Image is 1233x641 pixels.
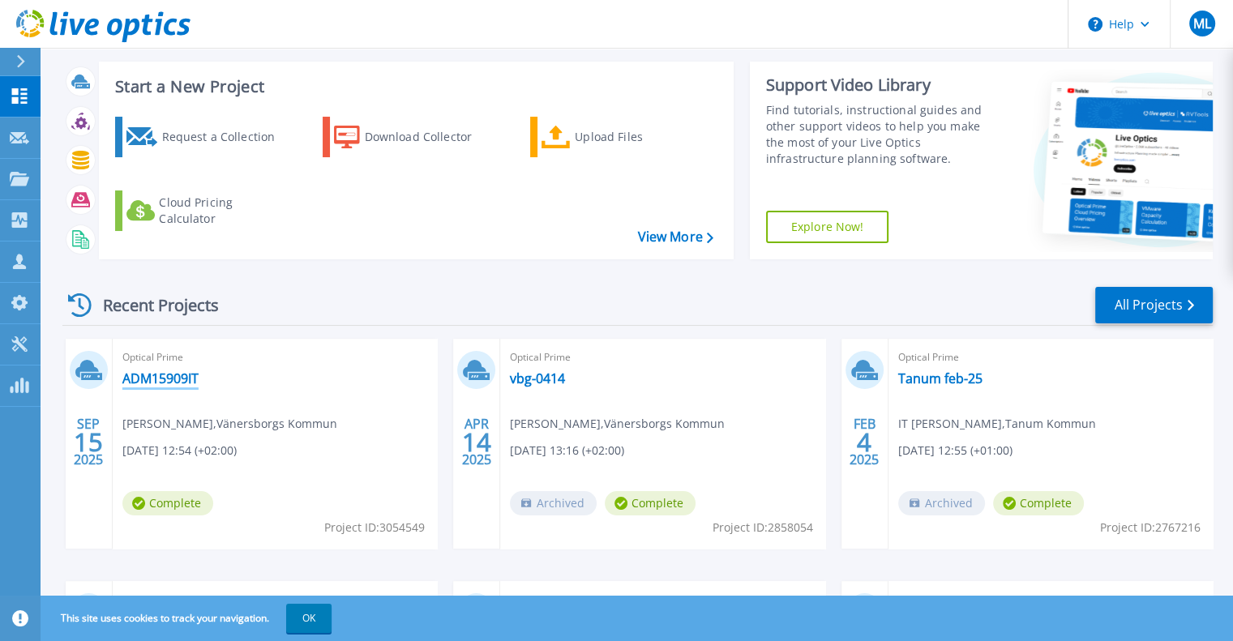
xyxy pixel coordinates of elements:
span: [PERSON_NAME] , Vänersborgs Kommun [510,415,725,433]
a: Request a Collection [115,117,296,157]
div: Recent Projects [62,285,241,325]
span: Archived [510,491,597,515]
span: 4 [857,435,871,449]
span: This site uses cookies to track your navigation. [45,604,332,633]
span: Optical Prime [898,591,1203,609]
a: ADM15909IT [122,370,199,387]
button: OK [286,604,332,633]
span: Optical Prime [898,348,1203,366]
span: Complete [605,491,696,515]
span: [DATE] 12:54 (+02:00) [122,442,237,459]
h3: Start a New Project [115,78,713,96]
span: Optical Prime [510,348,815,366]
div: Request a Collection [161,121,291,153]
span: Complete [993,491,1084,515]
a: Cloud Pricing Calculator [115,190,296,231]
span: Optical Prime [510,591,815,609]
div: Cloud Pricing Calculator [159,194,289,227]
span: 15 [74,435,103,449]
span: Archived [898,491,985,515]
span: Optical Prime [122,591,427,609]
span: Project ID: 3054549 [324,519,425,536]
span: [DATE] 13:16 (+02:00) [510,442,624,459]
span: IT [PERSON_NAME] , Tanum Kommun [898,415,1096,433]
a: Explore Now! [766,211,889,243]
div: Find tutorials, instructional guides and other support videos to help you make the most of your L... [766,102,999,167]
a: Upload Files [530,117,711,157]
span: 14 [462,435,491,449]
a: Download Collector [323,117,503,157]
div: FEB 2025 [849,412,880,472]
span: Complete [122,491,213,515]
span: ML [1192,17,1210,30]
a: View More [637,229,713,245]
div: Download Collector [365,121,494,153]
span: Optical Prime [122,348,427,366]
div: APR 2025 [461,412,492,472]
span: [PERSON_NAME] , Vänersborgs Kommun [122,415,337,433]
a: All Projects [1095,287,1213,323]
span: Project ID: 2858054 [713,519,813,536]
a: Tanum feb-25 [898,370,983,387]
span: [DATE] 12:55 (+01:00) [898,442,1013,459]
div: Support Video Library [766,75,999,96]
div: SEP 2025 [73,412,104,472]
div: Upload Files [575,121,704,153]
span: Project ID: 2767216 [1100,519,1201,536]
a: vbg-0414 [510,370,565,387]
